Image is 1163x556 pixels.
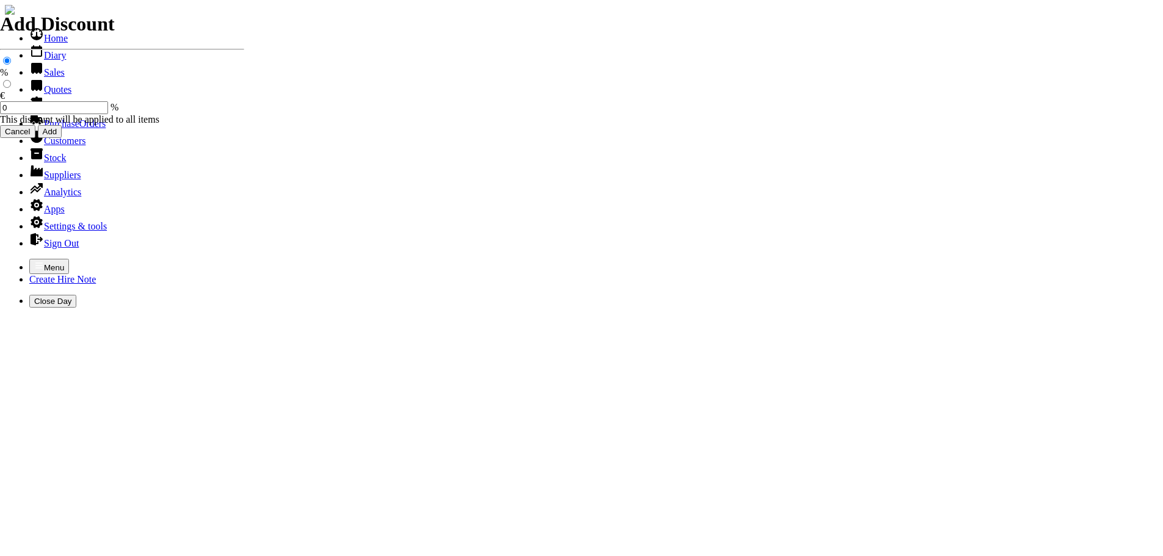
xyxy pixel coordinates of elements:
input: Add [38,125,62,138]
li: Sales [29,61,1158,78]
input: € [3,80,11,88]
button: Close Day [29,295,76,308]
button: Menu [29,259,69,274]
a: Stock [29,153,66,163]
span: % [111,102,118,112]
a: Analytics [29,187,81,197]
a: Sign Out [29,238,79,248]
a: Suppliers [29,170,81,180]
a: Settings & tools [29,221,107,231]
li: Hire Notes [29,95,1158,112]
a: Apps [29,204,65,214]
a: Create Hire Note [29,274,96,284]
input: % [3,57,11,65]
li: Suppliers [29,164,1158,181]
li: Stock [29,146,1158,164]
a: Customers [29,135,85,146]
